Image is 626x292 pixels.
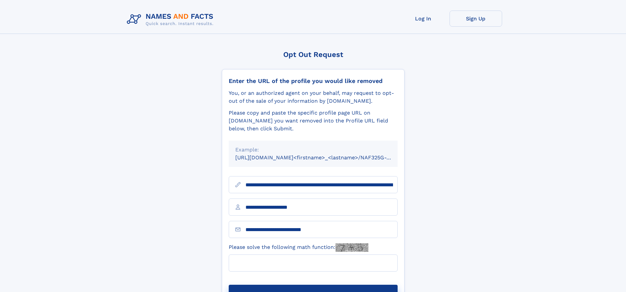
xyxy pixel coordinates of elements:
a: Sign Up [450,11,502,27]
div: Enter the URL of the profile you would like removed [229,77,398,85]
small: [URL][DOMAIN_NAME]<firstname>_<lastname>/NAF325G-xxxxxxxx [235,154,410,161]
div: Example: [235,146,391,154]
div: You, or an authorized agent on your behalf, may request to opt-out of the sale of your informatio... [229,89,398,105]
div: Opt Out Request [222,50,405,59]
img: Logo Names and Facts [124,11,219,28]
a: Log In [397,11,450,27]
div: Please copy and paste the specific profile page URL on [DOMAIN_NAME] you want removed into the Pr... [229,109,398,133]
label: Please solve the following math function: [229,243,368,252]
